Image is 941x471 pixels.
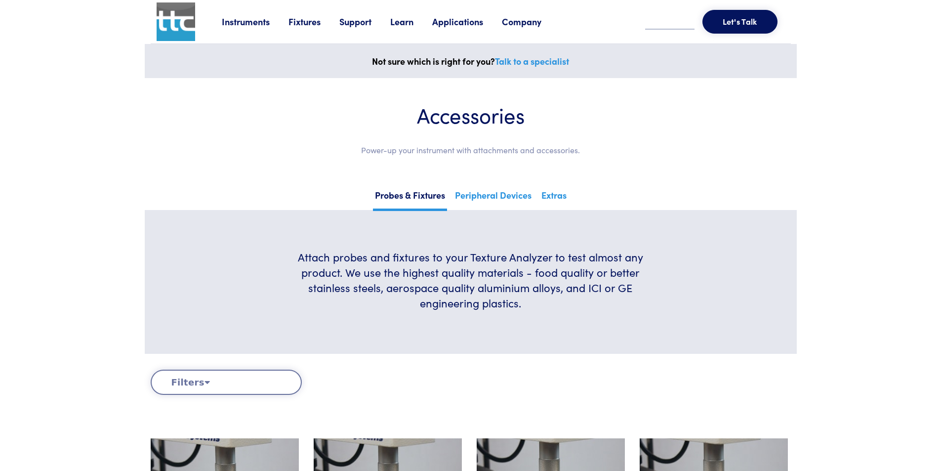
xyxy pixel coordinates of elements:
[339,15,390,28] a: Support
[373,187,447,211] a: Probes & Fixtures
[495,55,569,67] a: Talk to a specialist
[286,250,655,310] h6: Attach probes and fixtures to your Texture Analyzer to test almost any product. We use the highes...
[390,15,432,28] a: Learn
[151,370,302,395] button: Filters
[157,2,195,41] img: ttc_logo_1x1_v1.0.png
[174,144,767,157] p: Power-up your instrument with attachments and accessories.
[539,187,569,209] a: Extras
[174,102,767,128] h1: Accessories
[502,15,560,28] a: Company
[288,15,339,28] a: Fixtures
[151,54,791,69] p: Not sure which is right for you?
[432,15,502,28] a: Applications
[702,10,777,34] button: Let's Talk
[222,15,288,28] a: Instruments
[453,187,533,209] a: Peripheral Devices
